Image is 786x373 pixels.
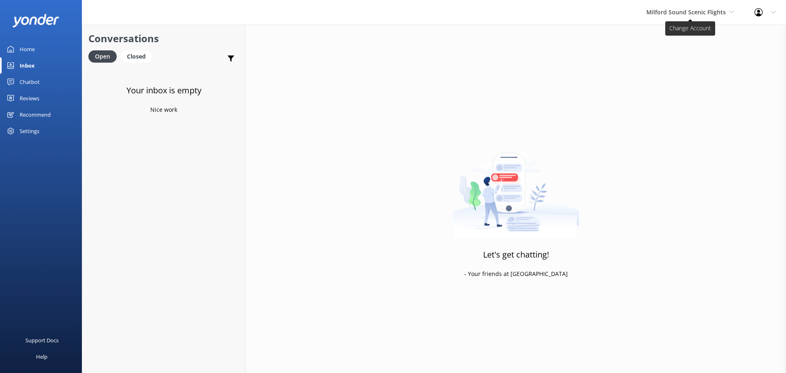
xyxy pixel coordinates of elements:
[20,123,39,139] div: Settings
[20,74,40,90] div: Chatbot
[483,248,549,261] h3: Let's get chatting!
[20,41,35,57] div: Home
[121,50,152,63] div: Closed
[88,50,117,63] div: Open
[36,348,47,365] div: Help
[453,136,579,238] img: artwork of a man stealing a conversation from at giant smartphone
[126,84,201,97] h3: Your inbox is empty
[20,57,35,74] div: Inbox
[20,106,51,123] div: Recommend
[20,90,39,106] div: Reviews
[25,332,59,348] div: Support Docs
[121,52,156,61] a: Closed
[12,14,59,27] img: yonder-white-logo.png
[464,269,568,278] p: - Your friends at [GEOGRAPHIC_DATA]
[88,52,121,61] a: Open
[88,31,239,46] h2: Conversations
[646,8,726,16] span: Milford Sound Scenic Flights
[150,105,177,114] p: Nice work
